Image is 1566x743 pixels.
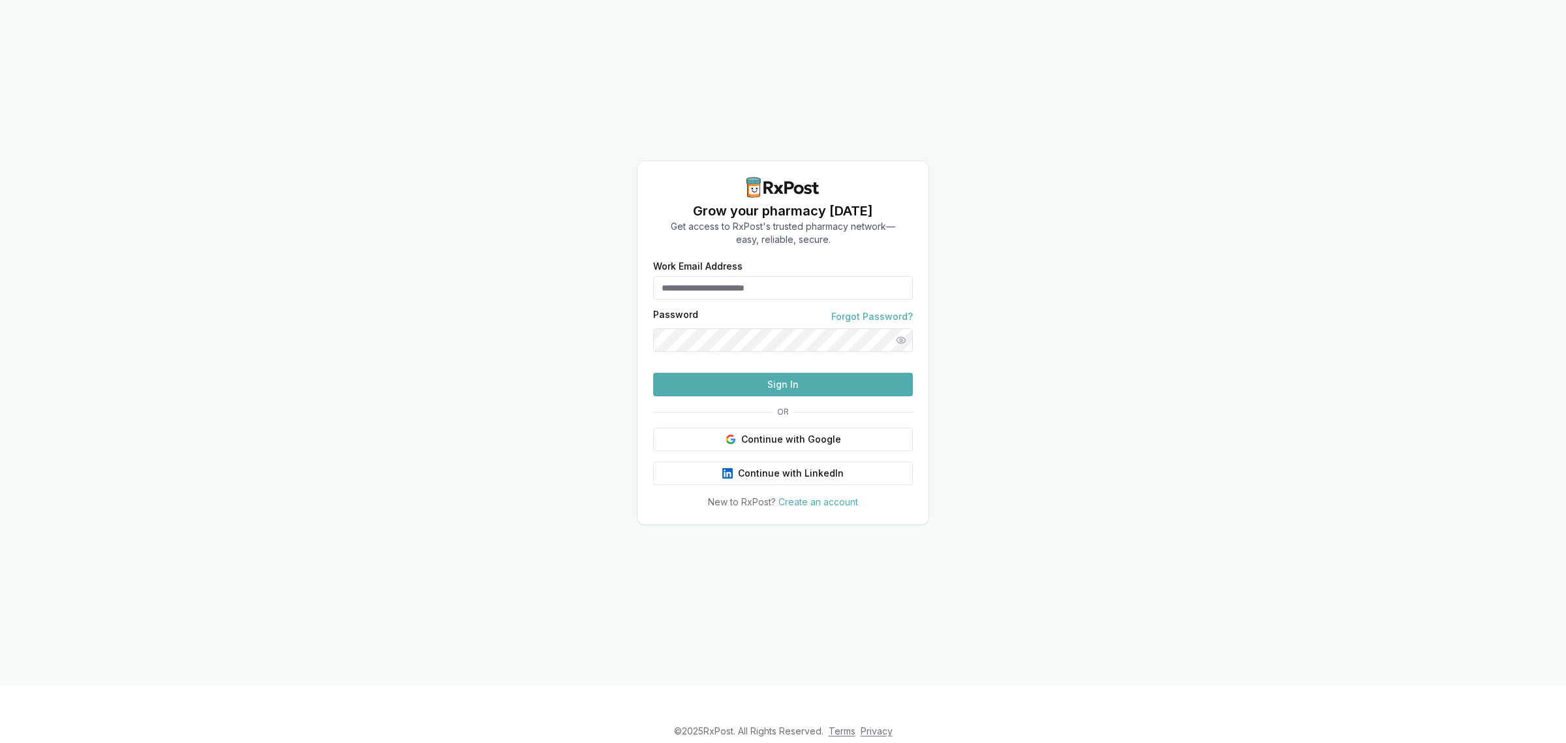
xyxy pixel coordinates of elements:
label: Password [653,310,698,323]
button: Sign In [653,373,913,396]
label: Work Email Address [653,262,913,271]
button: Show password [889,328,913,352]
a: Create an account [778,496,858,507]
a: Privacy [861,725,893,736]
a: Forgot Password? [831,310,913,323]
img: RxPost Logo [741,177,825,198]
button: Continue with LinkedIn [653,462,913,485]
span: New to RxPost? [708,496,776,507]
button: Continue with Google [653,428,913,451]
p: Get access to RxPost's trusted pharmacy network— easy, reliable, secure. [671,220,895,246]
span: OR [772,407,794,417]
a: Terms [829,725,855,736]
img: LinkedIn [722,468,733,479]
h1: Grow your pharmacy [DATE] [671,202,895,220]
img: Google [726,434,736,445]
